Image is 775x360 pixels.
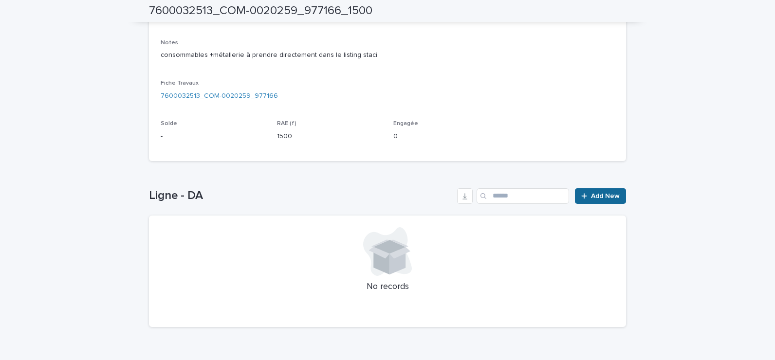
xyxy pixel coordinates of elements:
p: No records [161,282,614,292]
span: Notes [161,40,178,46]
span: Add New [591,193,620,199]
span: Engagée [393,121,418,126]
p: - [161,131,265,142]
p: 0 [393,131,498,142]
p: consommables +métallerie à prendre directement dans le listing staci [161,50,614,60]
h2: 7600032513_COM-0020259_977166_1500 [149,4,372,18]
a: 7600032513_COM-0020259_977166 [161,91,278,101]
input: Search [477,188,569,204]
span: RAE (f) [277,121,296,126]
p: 1500 [277,131,382,142]
h1: Ligne - DA [149,189,453,203]
span: Fiche Travaux [161,80,199,86]
span: Solde [161,121,177,126]
a: Add New [575,188,626,204]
